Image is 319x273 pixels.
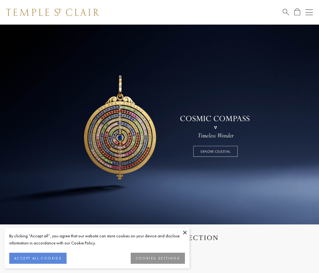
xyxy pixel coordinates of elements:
a: Open Shopping Bag [294,8,300,16]
div: By clicking “Accept all”, you agree that our website can store cookies on your device and disclos... [9,232,185,247]
button: COOKIES SETTINGS [131,253,185,264]
button: ACCEPT ALL COOKIES [9,253,67,264]
a: Search [283,8,289,16]
button: Open navigation [305,9,313,16]
img: Temple St. Clair [6,9,99,16]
